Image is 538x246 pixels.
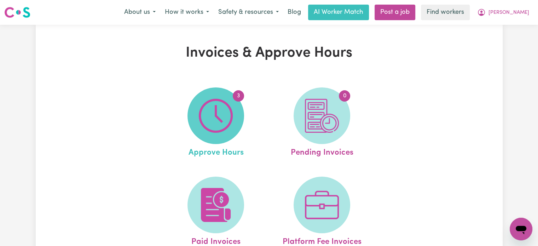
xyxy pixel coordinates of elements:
span: 0 [339,90,350,102]
a: Pending Invoices [271,87,373,159]
a: Approve Hours [165,87,267,159]
span: Approve Hours [188,144,243,159]
h1: Invoices & Approve Hours [118,45,421,62]
img: Careseekers logo [4,6,30,19]
span: 3 [233,90,244,102]
a: Careseekers logo [4,4,30,21]
button: How it works [160,5,214,20]
a: Blog [283,5,305,20]
button: My Account [473,5,534,20]
span: Pending Invoices [291,144,353,159]
button: About us [120,5,160,20]
a: AI Worker Match [308,5,369,20]
button: Safety & resources [214,5,283,20]
span: [PERSON_NAME] [488,9,529,17]
a: Post a job [375,5,415,20]
a: Find workers [421,5,470,20]
iframe: Button to launch messaging window [510,218,532,240]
